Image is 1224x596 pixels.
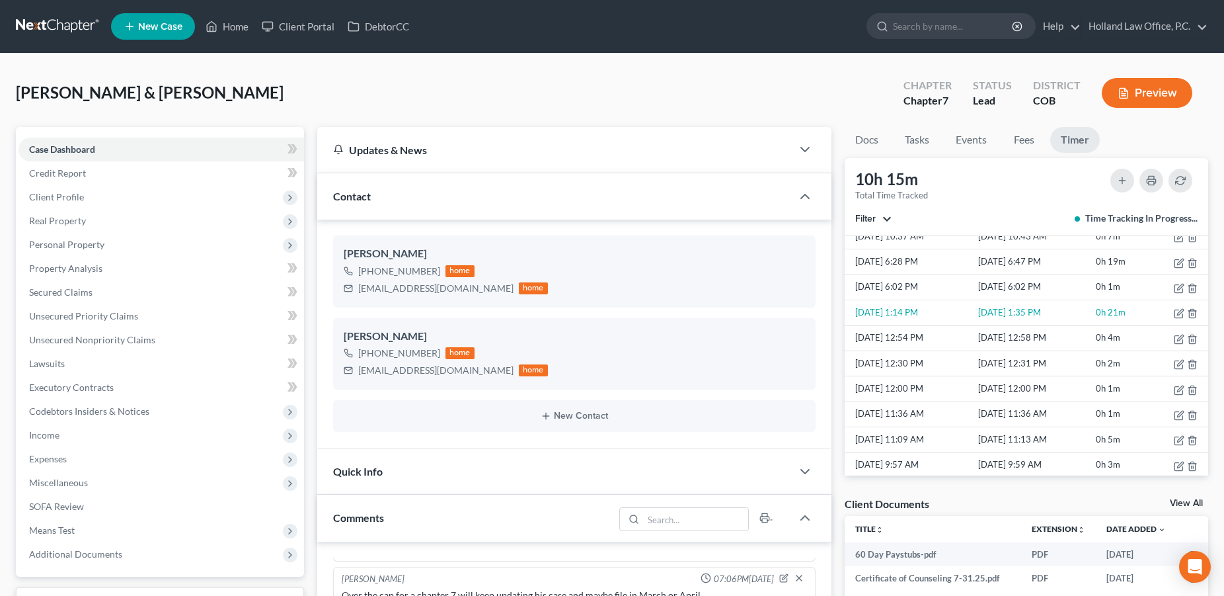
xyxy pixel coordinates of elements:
td: [DATE] 11:36 AM [975,402,1094,427]
td: [DATE] 1:14 PM [845,300,975,325]
span: Unsecured Priority Claims [29,310,138,321]
a: Titleunfold_more [855,524,884,534]
td: [DATE] 9:57 AM [845,452,975,478]
td: [DATE] 9:59 AM [975,452,1094,478]
span: Case Dashboard [29,144,95,155]
div: 10h 15m [855,169,928,190]
button: Preview [1102,78,1192,108]
span: [PERSON_NAME] & [PERSON_NAME] [16,83,284,102]
span: Credit Report [29,167,86,179]
div: [EMAIL_ADDRESS][DOMAIN_NAME] [358,282,514,295]
a: Home [199,15,255,38]
span: 07:06PM[DATE] [714,573,774,585]
span: 0h 21m [1096,307,1126,318]
span: 0h 1m [1096,383,1120,394]
button: New Contact [344,411,805,421]
span: Client Profile [29,191,84,202]
div: Lead [973,93,1012,108]
span: Quick Info [333,465,383,478]
td: Certificate of Counseling 7-31.25.pdf [845,566,1021,590]
a: Extensionunfold_more [1032,524,1085,534]
input: Search by name... [893,14,1014,38]
td: [DATE] 6:47 PM [975,249,1094,275]
span: Unsecured Nonpriority Claims [29,334,155,345]
a: DebtorCC [341,15,416,38]
button: Filter [855,214,892,224]
td: [DATE] 11:36 AM [845,402,975,427]
td: [DATE] 12:30 PM [845,351,975,376]
span: 7 [942,94,948,106]
div: COB [1033,93,1081,108]
span: 0h 3m [1096,459,1120,470]
div: [PERSON_NAME] [344,329,805,345]
td: [DATE] 12:00 PM [975,376,1094,402]
span: SOFA Review [29,501,84,512]
a: Unsecured Nonpriority Claims [19,328,304,352]
span: Means Test [29,525,75,536]
i: expand_more [1158,526,1166,534]
span: Filter [855,213,876,224]
div: [EMAIL_ADDRESS][DOMAIN_NAME] [358,364,514,377]
span: Income [29,429,59,441]
a: Help [1036,15,1081,38]
a: Tasks [894,127,940,153]
div: [PHONE_NUMBER] [358,265,440,278]
td: [DATE] 11:09 AM [845,427,975,452]
div: District [1033,78,1081,93]
a: Fees [1003,127,1045,153]
div: Open Intercom Messenger [1179,551,1211,583]
td: [DATE] 12:00 PM [845,376,975,402]
a: Date Added expand_more [1106,524,1166,534]
a: Client Portal [255,15,341,38]
td: [DATE] 10:43 AM [975,224,1094,249]
td: [DATE] 12:54 PM [845,325,975,351]
span: Codebtors Insiders & Notices [29,405,149,417]
i: unfold_more [1077,526,1085,534]
td: [DATE] 12:31 PM [975,351,1094,376]
a: Events [945,127,997,153]
td: [DATE] 10:37 AM [845,224,975,249]
a: Lawsuits [19,352,304,376]
a: Secured Claims [19,280,304,304]
td: PDF [1021,542,1096,566]
span: Additional Documents [29,548,122,560]
div: Chapter [903,78,952,93]
a: Unsecured Priority Claims [19,304,304,328]
span: Expenses [29,453,67,464]
div: [PHONE_NUMBER] [358,347,440,360]
div: Chapter [903,93,952,108]
span: New Case [138,22,182,32]
td: [DATE] 6:02 PM [975,275,1094,300]
span: Executory Contracts [29,382,114,393]
span: Miscellaneous [29,477,88,488]
a: Case Dashboard [19,138,304,161]
td: [DATE] [1096,566,1176,590]
td: [DATE] 12:58 PM [975,325,1094,351]
td: [DATE] 6:02 PM [845,275,975,300]
div: Status [973,78,1012,93]
a: SOFA Review [19,495,304,519]
span: 0h 2m [1096,358,1120,368]
a: Property Analysis [19,257,304,280]
a: Timer [1050,127,1100,153]
td: [DATE] 6:28 PM [845,249,975,275]
div: home [445,265,475,277]
span: 0h 5m [1096,434,1120,445]
div: home [519,282,548,294]
span: 0h 19m [1096,256,1126,267]
span: 0h 4m [1096,332,1120,343]
a: Holland Law Office, P.C. [1082,15,1207,38]
i: unfold_more [876,526,884,534]
a: Executory Contracts [19,376,304,400]
span: 0h 1m [1096,408,1120,419]
span: Property Analysis [29,263,102,274]
span: Lawsuits [29,358,65,369]
div: home [445,347,475,359]
span: Real Property [29,215,86,226]
span: 0h 1m [1096,281,1120,292]
td: 60 Day Paystubs-pdf [845,542,1021,566]
span: Contact [333,190,371,202]
div: Updates & News [333,143,776,157]
span: Personal Property [29,239,104,250]
a: View All [1170,499,1203,508]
